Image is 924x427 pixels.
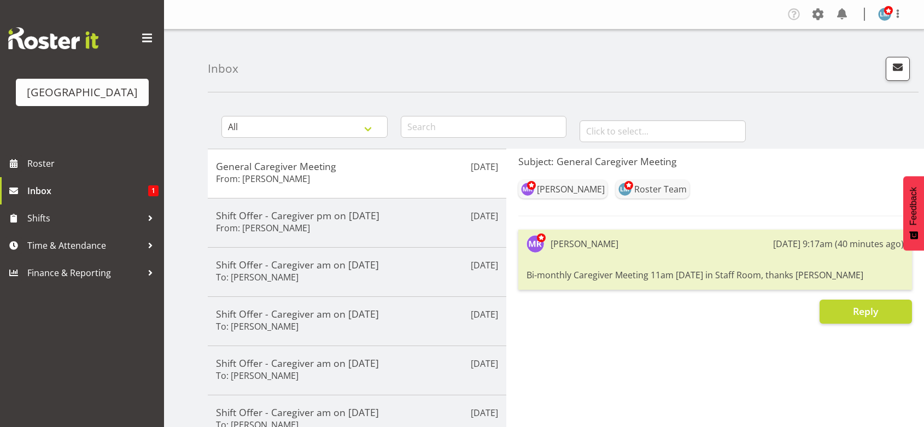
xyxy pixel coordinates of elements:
p: [DATE] [471,406,498,419]
div: Roster Team [634,183,687,196]
h5: Shift Offer - Caregiver am on [DATE] [216,259,498,271]
img: Rosterit website logo [8,27,98,49]
span: Inbox [27,183,148,199]
h6: To: [PERSON_NAME] [216,370,299,381]
img: maria-ramsbottom663.jpg [527,235,544,253]
div: [PERSON_NAME] [537,183,605,196]
h4: Inbox [208,62,238,75]
h6: To: [PERSON_NAME] [216,272,299,283]
div: Bi-monthly Caregiver Meeting 11am [DATE] in Staff Room, thanks [PERSON_NAME] [527,266,904,284]
span: Roster [27,155,159,172]
h5: Shift Offer - Caregiver am on [DATE] [216,406,498,418]
input: Search [401,116,567,138]
h5: Shift Offer - Caregiver am on [DATE] [216,357,498,369]
span: Finance & Reporting [27,265,142,281]
img: lesley-mckenzie127.jpg [618,183,631,196]
span: 1 [148,185,159,196]
span: Reply [853,305,878,318]
h5: General Caregiver Meeting [216,160,498,172]
h5: Shift Offer - Caregiver pm on [DATE] [216,209,498,221]
p: [DATE] [471,259,498,272]
h5: Subject: General Caregiver Meeting [518,155,912,167]
p: [DATE] [471,357,498,370]
span: Time & Attendance [27,237,142,254]
img: lesley-mckenzie127.jpg [878,8,891,21]
p: [DATE] [471,308,498,321]
img: maria-ramsbottom663.jpg [521,183,534,196]
div: [GEOGRAPHIC_DATA] [27,84,138,101]
h6: From: [PERSON_NAME] [216,173,310,184]
div: [PERSON_NAME] [551,237,618,250]
h5: Shift Offer - Caregiver am on [DATE] [216,308,498,320]
button: Reply [820,300,912,324]
button: Feedback - Show survey [903,176,924,250]
p: [DATE] [471,209,498,223]
span: Feedback [909,187,919,225]
span: Shifts [27,210,142,226]
div: [DATE] 9:17am (40 minutes ago) [773,237,904,250]
h6: To: [PERSON_NAME] [216,321,299,332]
p: [DATE] [471,160,498,173]
input: Click to select... [580,120,746,142]
h6: From: [PERSON_NAME] [216,223,310,233]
